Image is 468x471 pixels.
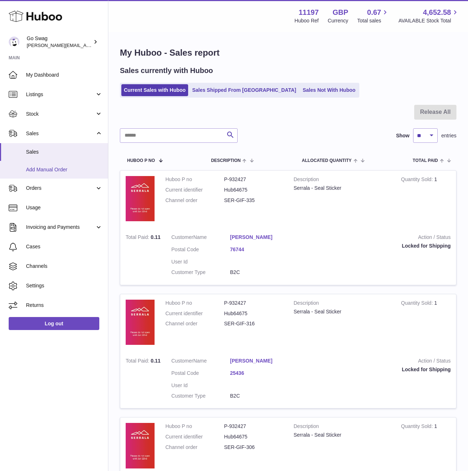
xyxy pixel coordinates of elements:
img: 111971705051469.png [126,423,155,468]
span: Returns [26,302,103,309]
span: Invoicing and Payments [26,224,95,231]
dd: SER-GIF-316 [224,320,283,327]
dt: Name [172,357,230,366]
dd: Hub64675 [224,310,283,317]
div: Serrala - Seal Sticker [294,308,390,315]
span: 4,652.58 [423,8,451,17]
h2: Sales currently with Huboo [120,66,213,76]
div: Currency [328,17,348,24]
dt: User Id [172,258,230,265]
img: leigh@goswag.com [9,37,19,47]
dd: P-932427 [224,176,283,183]
a: Sales Shipped From [GEOGRAPHIC_DATA] [190,84,299,96]
dt: Huboo P no [165,300,224,307]
dt: Channel order [165,320,224,327]
span: Customer [172,234,194,240]
span: 0.67 [367,8,381,17]
dd: P-932427 [224,300,283,307]
strong: Total Paid [126,234,151,242]
dt: Current identifier [165,187,224,193]
span: Orders [26,185,95,192]
td: 1 [396,171,456,228]
span: Add Manual Order [26,166,103,173]
a: Log out [9,317,99,330]
a: 25436 [230,370,289,377]
strong: Description [294,423,390,432]
span: Customer [172,358,194,364]
div: Locked for Shipping [300,366,451,373]
a: 4,652.58 AVAILABLE Stock Total [398,8,459,24]
dt: Postal Code [172,246,230,255]
span: [PERSON_NAME][EMAIL_ADDRESS][DOMAIN_NAME] [27,42,145,48]
span: 0.11 [151,234,160,240]
span: ALLOCATED Quantity [302,158,352,163]
dd: B2C [230,269,289,276]
strong: Action / Status [300,357,451,366]
span: entries [441,132,456,139]
strong: GBP [333,8,348,17]
a: [PERSON_NAME] [230,357,289,364]
dt: Postal Code [172,370,230,378]
a: 76744 [230,246,289,253]
dt: Channel order [165,444,224,451]
dt: Customer Type [172,393,230,399]
span: My Dashboard [26,72,103,78]
strong: 11197 [299,8,319,17]
dt: Customer Type [172,269,230,276]
span: Sales [26,130,95,137]
dt: Current identifier [165,433,224,440]
td: 1 [396,294,456,352]
a: [PERSON_NAME] [230,234,289,241]
span: Usage [26,204,103,211]
span: Total paid [413,158,438,163]
strong: Quantity Sold [401,300,434,308]
strong: Action / Status [300,234,451,243]
strong: Quantity Sold [401,176,434,184]
span: Cases [26,243,103,250]
dt: Huboo P no [165,176,224,183]
span: AVAILABLE Stock Total [398,17,459,24]
dd: P-932427 [224,423,283,430]
div: Go Swag [27,35,92,49]
a: Current Sales with Huboo [121,84,188,96]
span: 0.11 [151,358,160,364]
dd: SER-GIF-335 [224,197,283,204]
span: Listings [26,91,95,98]
div: Serrala - Seal Sticker [294,432,390,438]
span: Sales [26,149,103,155]
a: Sales Not With Huboo [300,84,358,96]
div: Huboo Ref [295,17,319,24]
strong: Description [294,300,390,308]
strong: Description [294,176,390,185]
dt: Name [172,234,230,243]
dd: Hub64675 [224,187,283,193]
span: Channels [26,263,103,270]
dt: Huboo P no [165,423,224,430]
dt: User Id [172,382,230,389]
span: Settings [26,282,103,289]
dd: SER-GIF-306 [224,444,283,451]
a: 0.67 Total sales [357,8,389,24]
span: Huboo P no [127,158,155,163]
div: Serrala - Seal Sticker [294,185,390,192]
dt: Channel order [165,197,224,204]
span: Description [211,158,240,163]
span: Total sales [357,17,389,24]
img: 111971705051469.png [126,300,155,345]
strong: Quantity Sold [401,423,434,431]
dt: Current identifier [165,310,224,317]
img: 111971705051469.png [126,176,155,221]
dd: Hub64675 [224,433,283,440]
span: Stock [26,111,95,117]
h1: My Huboo - Sales report [120,47,456,59]
dd: B2C [230,393,289,399]
div: Locked for Shipping [300,243,451,249]
label: Show [396,132,409,139]
strong: Total Paid [126,358,151,365]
